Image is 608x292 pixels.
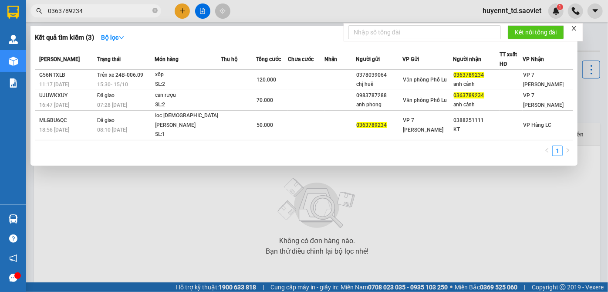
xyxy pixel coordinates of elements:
button: right [563,146,573,156]
span: right [565,148,571,153]
span: close-circle [152,7,158,15]
span: 120.000 [257,77,276,83]
span: Trên xe 24B-006.09 [97,72,143,78]
span: Văn phòng Phố Lu [403,77,447,83]
span: Trạng thái [97,56,121,62]
span: Tổng cước [256,56,281,62]
span: Người gửi [356,56,380,62]
span: message [9,274,17,282]
span: VP 7 [PERSON_NAME] [523,92,564,108]
div: SL: 2 [155,100,221,110]
span: search [36,8,42,14]
span: down [118,34,125,41]
img: warehouse-icon [9,214,18,224]
span: Đã giao [97,117,115,123]
span: Nhãn [324,56,337,62]
div: loc [DEMOGRAPHIC_DATA][PERSON_NAME] [155,111,221,130]
span: VP 7 [PERSON_NAME] [523,72,564,88]
button: Bộ lọcdown [94,31,132,44]
img: logo-vxr [7,6,19,19]
div: UJUWKXUY [39,91,95,100]
span: TT xuất HĐ [500,51,517,67]
div: anh phong [357,100,402,109]
div: 0378039064 [357,71,402,80]
span: 07:28 [DATE] [97,102,127,108]
span: 16:47 [DATE] [39,102,69,108]
button: left [542,146,552,156]
li: Previous Page [542,146,552,156]
span: Món hàng [155,56,179,62]
span: VP Hàng LC [523,122,551,128]
button: Kết nối tổng đài [508,25,564,39]
div: xốp [155,70,221,80]
span: 18:56 [DATE] [39,127,69,133]
input: Tìm tên, số ĐT hoặc mã đơn [48,6,151,16]
h3: Kết quả tìm kiếm ( 3 ) [35,33,94,42]
span: 08:10 [DATE] [97,127,127,133]
div: SL: 1 [155,130,221,139]
span: Thu hộ [221,56,238,62]
span: Đã giao [97,92,115,98]
span: 11:17 [DATE] [39,81,69,88]
span: question-circle [9,234,17,243]
div: SL: 2 [155,80,221,89]
span: VP Nhận [523,56,544,62]
strong: Bộ lọc [101,34,125,41]
span: VP Gửi [402,56,419,62]
span: Kết nối tổng đài [515,27,557,37]
div: anh cảnh [454,100,500,109]
div: 0983787288 [357,91,402,100]
span: Văn phòng Phố Lu [403,97,447,103]
div: KT [454,125,500,134]
span: close [571,25,577,31]
input: Nhập số tổng đài [348,25,501,39]
span: notification [9,254,17,262]
div: can rượu [155,91,221,100]
span: [PERSON_NAME] [39,56,80,62]
span: Người nhận [453,56,482,62]
li: 1 [552,146,563,156]
img: warehouse-icon [9,35,18,44]
span: left [544,148,550,153]
a: 1 [553,146,562,156]
span: VP 7 [PERSON_NAME] [403,117,443,133]
span: 50.000 [257,122,273,128]
span: 0363789234 [454,72,484,78]
div: G56NTXLB [39,71,95,80]
span: 0363789234 [357,122,387,128]
span: 70.000 [257,97,273,103]
span: 0363789234 [454,92,484,98]
div: chị huê [357,80,402,89]
div: anh cảnh [454,80,500,89]
img: solution-icon [9,78,18,88]
span: close-circle [152,8,158,13]
span: 15:30 - 15/10 [97,81,128,88]
img: warehouse-icon [9,57,18,66]
div: MLGBU6QC [39,116,95,125]
li: Next Page [563,146,573,156]
div: 0388251111 [454,116,500,125]
span: Chưa cước [288,56,314,62]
